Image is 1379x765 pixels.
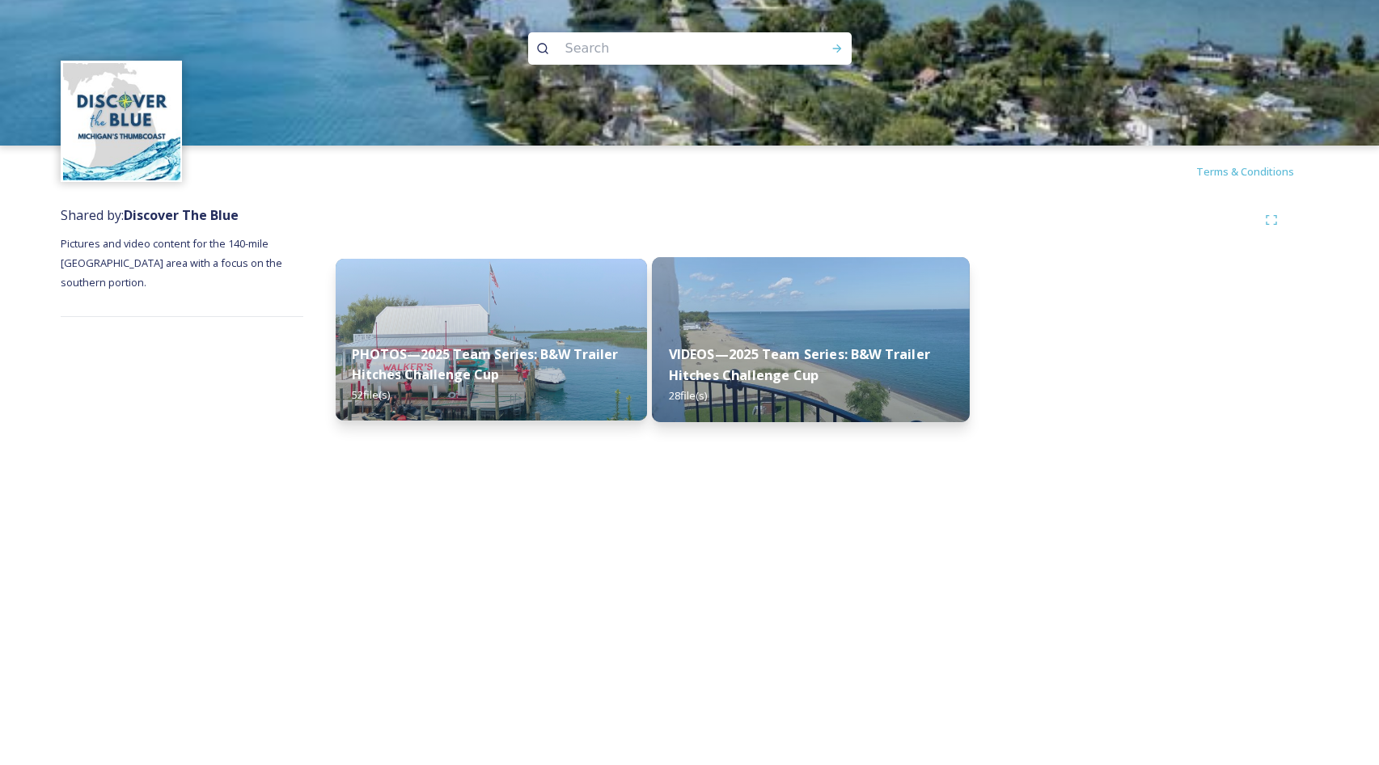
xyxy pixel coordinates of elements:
span: 28 file(s) [669,388,708,403]
strong: VIDEOS—2025 Team Series: B&W Trailer Hitches Challenge Cup [669,345,930,384]
span: 52 file(s) [352,387,390,402]
img: c5e9317f-560e-4b77-870e-1de03aa9c3b1.jpg [336,259,647,421]
img: 1710423113617.jpeg [63,63,180,180]
strong: PHOTOS—2025 Team Series: B&W Trailer Hitches Challenge Cup [352,345,618,383]
input: Search [557,31,779,66]
img: 19985b64-7018-4bec-881a-ff5200f35d40.jpg [652,257,970,422]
